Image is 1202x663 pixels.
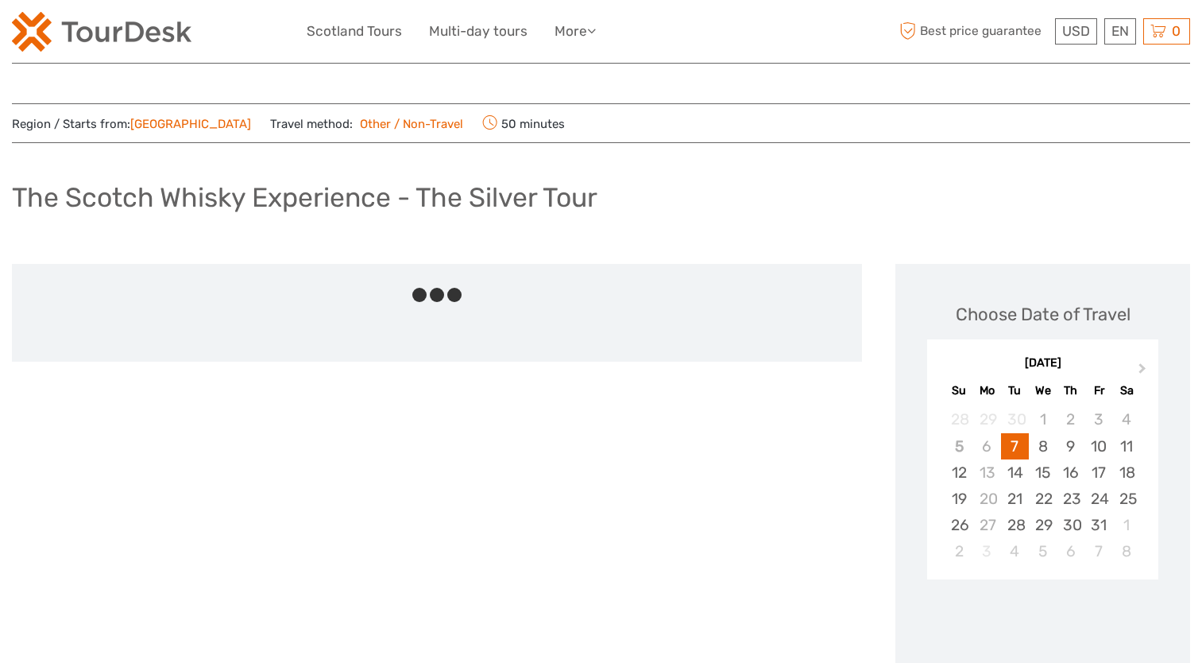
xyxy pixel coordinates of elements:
[945,380,972,401] div: Su
[933,406,1154,564] div: month 2025-10
[1131,359,1157,385] button: Next Month
[973,380,1001,401] div: Mo
[1029,433,1057,459] div: Choose Wednesday, October 8th, 2025
[956,302,1130,327] div: Choose Date of Travel
[1001,406,1029,432] div: Not available Tuesday, September 30th, 2025
[12,181,597,214] h1: The Scotch Whisky Experience - The Silver Tour
[1084,512,1112,538] div: Choose Friday, October 31st, 2025
[1029,380,1057,401] div: We
[482,112,565,134] span: 50 minutes
[1001,538,1029,564] div: Choose Tuesday, November 4th, 2025
[130,117,251,131] a: [GEOGRAPHIC_DATA]
[1084,433,1112,459] div: Choose Friday, October 10th, 2025
[1038,621,1048,631] div: Loading...
[1057,433,1084,459] div: Choose Thursday, October 9th, 2025
[1104,18,1136,45] div: EN
[270,112,463,134] span: Travel method:
[945,406,972,432] div: Not available Sunday, September 28th, 2025
[945,433,972,459] div: Not available Sunday, October 5th, 2025
[1084,406,1112,432] div: Not available Friday, October 3rd, 2025
[945,512,972,538] div: Choose Sunday, October 26th, 2025
[1001,380,1029,401] div: Tu
[1057,538,1084,564] div: Choose Thursday, November 6th, 2025
[1113,538,1141,564] div: Choose Saturday, November 8th, 2025
[1001,512,1029,538] div: Choose Tuesday, October 28th, 2025
[1029,486,1057,512] div: Choose Wednesday, October 22nd, 2025
[945,486,972,512] div: Choose Sunday, October 19th, 2025
[945,459,972,486] div: Choose Sunday, October 12th, 2025
[1113,512,1141,538] div: Choose Saturday, November 1st, 2025
[927,355,1158,372] div: [DATE]
[1113,406,1141,432] div: Not available Saturday, October 4th, 2025
[1113,433,1141,459] div: Choose Saturday, October 11th, 2025
[1062,23,1090,39] span: USD
[1001,459,1029,486] div: Choose Tuesday, October 14th, 2025
[973,512,1001,538] div: Not available Monday, October 27th, 2025
[895,18,1051,45] span: Best price guarantee
[973,406,1001,432] div: Not available Monday, September 29th, 2025
[1001,433,1029,459] div: Choose Tuesday, October 7th, 2025
[1057,486,1084,512] div: Choose Thursday, October 23rd, 2025
[555,20,596,43] a: More
[1029,512,1057,538] div: Choose Wednesday, October 29th, 2025
[12,116,251,133] span: Region / Starts from:
[1169,23,1183,39] span: 0
[1001,486,1029,512] div: Choose Tuesday, October 21st, 2025
[1084,486,1112,512] div: Choose Friday, October 24th, 2025
[1113,380,1141,401] div: Sa
[973,433,1001,459] div: Not available Monday, October 6th, 2025
[973,538,1001,564] div: Not available Monday, November 3rd, 2025
[973,486,1001,512] div: Not available Monday, October 20th, 2025
[1057,380,1084,401] div: Th
[353,117,463,131] a: Other / Non-Travel
[1029,538,1057,564] div: Choose Wednesday, November 5th, 2025
[429,20,528,43] a: Multi-day tours
[973,459,1001,486] div: Not available Monday, October 13th, 2025
[1057,406,1084,432] div: Not available Thursday, October 2nd, 2025
[1084,380,1112,401] div: Fr
[1084,538,1112,564] div: Choose Friday, November 7th, 2025
[1029,459,1057,486] div: Choose Wednesday, October 15th, 2025
[1113,459,1141,486] div: Choose Saturday, October 18th, 2025
[307,20,402,43] a: Scotland Tours
[1057,512,1084,538] div: Choose Thursday, October 30th, 2025
[12,12,191,52] img: 2254-3441b4b5-4e5f-4d00-b396-31f1d84a6ebf_logo_small.png
[1029,406,1057,432] div: Not available Wednesday, October 1st, 2025
[1057,459,1084,486] div: Choose Thursday, October 16th, 2025
[1084,459,1112,486] div: Choose Friday, October 17th, 2025
[945,538,972,564] div: Choose Sunday, November 2nd, 2025
[1113,486,1141,512] div: Choose Saturday, October 25th, 2025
